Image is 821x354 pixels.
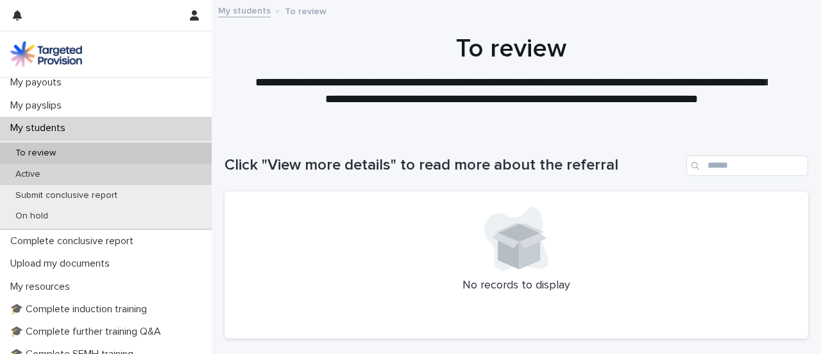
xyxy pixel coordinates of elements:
img: M5nRWzHhSzIhMunXDL62 [10,41,82,67]
a: My students [218,3,271,17]
p: My payslips [5,100,72,112]
h1: To review [224,33,799,64]
p: Upload my documents [5,258,120,270]
p: My payouts [5,76,72,89]
p: No records to display [240,279,793,293]
p: 🎓 Complete induction training [5,303,157,315]
p: Submit conclusive report [5,190,128,201]
p: My students [5,122,76,134]
p: Active [5,169,51,180]
p: To review [285,3,326,17]
p: On hold [5,211,58,222]
p: Complete conclusive report [5,235,144,247]
p: To review [5,148,66,159]
p: My resources [5,281,80,293]
p: 🎓 Complete further training Q&A [5,326,171,338]
h1: Click "View more details" to read more about the referral [224,156,681,175]
input: Search [686,155,808,176]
